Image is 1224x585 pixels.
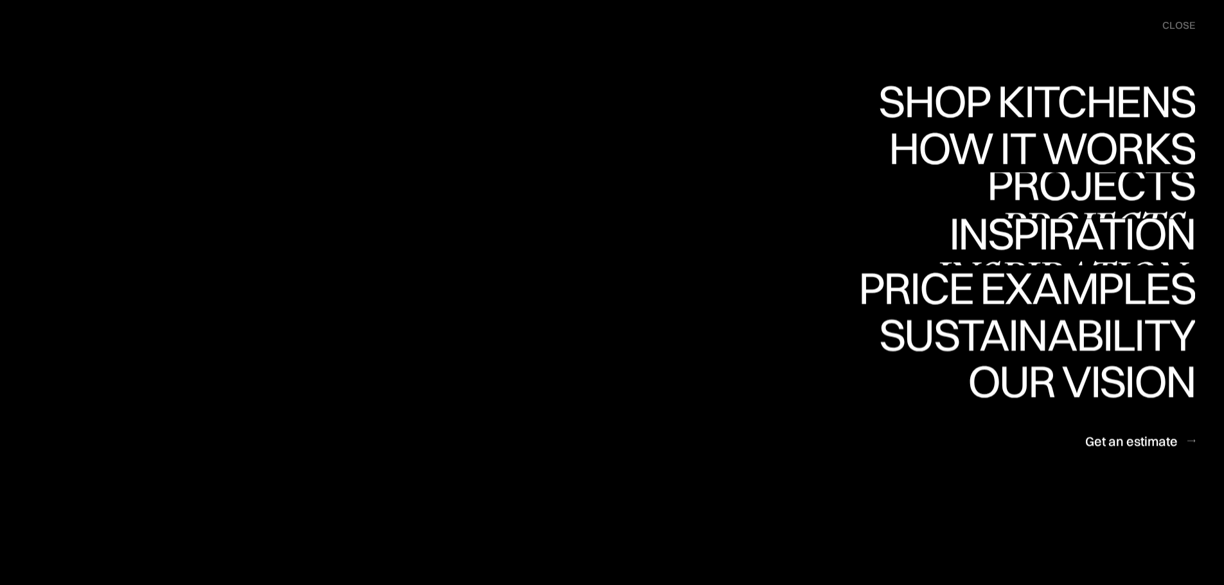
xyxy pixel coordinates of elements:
a: ProjectsProjects [987,172,1195,219]
a: Get an estimate [1085,425,1195,457]
div: Sustainability [868,357,1195,402]
div: menu [1149,13,1195,39]
div: Get an estimate [1085,432,1178,450]
div: Price examples [858,266,1195,311]
div: Our vision [957,358,1195,403]
a: How it worksHow it works [885,125,1195,172]
div: Inspiration [931,256,1195,301]
div: Projects [987,206,1195,251]
div: Shop Kitchens [872,123,1195,168]
a: SustainabilitySustainability [868,312,1195,359]
a: Our visionOur vision [957,359,1195,406]
div: Sustainability [868,312,1195,357]
div: Price examples [858,311,1195,356]
div: Our vision [957,403,1195,448]
div: Inspiration [931,211,1195,256]
div: How it works [885,125,1195,170]
div: How it works [885,170,1195,215]
a: Shop KitchensShop Kitchens [872,78,1195,125]
div: close [1162,19,1195,33]
div: Shop Kitchens [872,78,1195,123]
div: Projects [987,161,1195,206]
a: Price examplesPrice examples [858,266,1195,313]
a: InspirationInspiration [931,219,1195,266]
